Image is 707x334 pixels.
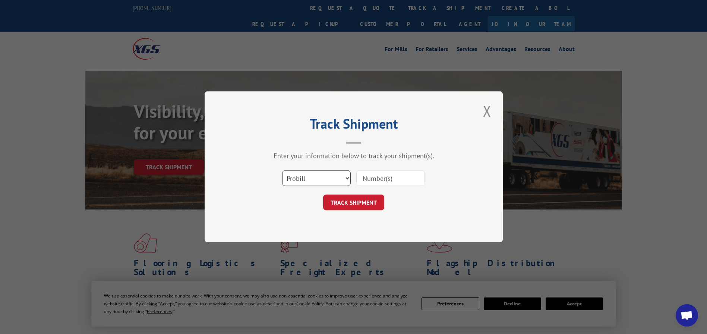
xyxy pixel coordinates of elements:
div: Enter your information below to track your shipment(s). [242,152,465,160]
button: Close modal [481,101,493,121]
input: Number(s) [356,171,425,186]
a: Open chat [676,304,698,327]
button: TRACK SHIPMENT [323,195,384,211]
h2: Track Shipment [242,119,465,133]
